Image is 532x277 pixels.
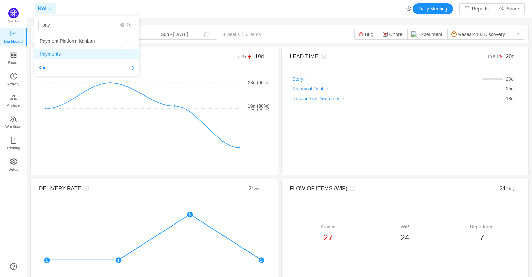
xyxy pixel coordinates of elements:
[307,77,309,81] small: 4
[506,86,511,91] span: 25
[8,163,18,176] span: Setup
[204,32,209,37] i: icon: calendar
[485,54,506,59] small: +10.5d
[10,263,17,270] a: icon: question-circle
[10,73,17,80] i: icon: history
[451,31,457,37] img: 14620
[81,186,89,191] i: icon: question-circle
[40,36,95,46] span: Payment Platform Kanban
[494,3,525,14] button: icon: share-altShare
[327,87,329,91] small: 1
[324,233,333,242] span: 27
[411,31,417,37] img: 22900
[10,116,17,129] a: Workload
[249,186,264,191] span: 2
[38,20,135,30] input: Search for boards
[366,223,443,230] div: WiP
[38,64,135,71] a: Koiicon: arrow-right
[506,96,514,101] span: d
[506,76,514,82] span: d
[252,186,264,191] small: / week
[10,30,17,37] i: icon: line-chart
[290,223,367,230] div: Arrived
[10,30,17,44] a: Dashboard
[323,86,329,91] a: 1
[10,115,17,122] i: icon: team
[40,49,61,59] span: Payments
[400,233,409,242] span: 24
[38,3,47,14] span: Koi
[292,86,323,91] a: Technical Debt
[4,35,23,48] span: Dashboard
[358,31,364,37] img: 14603
[506,54,515,59] span: 20d
[406,6,411,11] i: icon: history
[247,55,252,59] i: icon: arrow-up
[498,55,503,59] i: icon: arrow-up
[290,185,463,193] div: FLOW OF ITEMS (WiP)
[506,76,511,82] span: 20
[7,77,19,91] span: Activity
[290,54,318,59] span: LEAD TIME
[10,51,17,58] i: icon: appstore
[505,186,515,191] small: / day
[292,76,303,82] a: Story
[443,223,520,230] div: Departured
[383,31,388,37] img: health.png
[38,64,45,71] span: Koi
[39,185,212,193] div: DELIVERY RATE
[10,73,17,87] a: Activity
[343,97,345,101] small: 1
[510,29,525,40] button: icon: down
[124,37,134,45] button: icon: star
[480,233,484,242] span: 7
[292,96,339,101] a: Research & Discovery
[413,3,453,14] button: Daily Meeting
[10,52,17,65] a: Board
[246,31,261,37] span: 6 items
[10,94,17,101] i: icon: gold
[255,54,264,59] span: 19d
[10,94,17,108] a: Archive
[10,137,17,144] i: icon: book
[303,76,309,82] a: 4
[10,158,17,165] i: icon: setting
[49,7,53,11] i: icon: down
[217,31,266,37] span: 4 weeks
[506,86,514,91] span: d
[7,99,20,112] span: Archive
[407,29,448,40] button: Experiment
[506,96,511,101] span: 18
[379,29,408,40] button: Chore
[354,29,379,40] button: Bug
[147,30,202,38] input: End date
[126,23,131,27] i: icon: search
[6,141,20,155] span: Training
[339,96,345,101] a: 1
[5,120,21,133] span: Workload
[10,137,17,151] a: Training
[8,8,19,18] img: Quantify
[130,66,135,70] i: icon: arrow-right
[8,56,19,69] span: Board
[124,50,134,58] button: icon: star
[463,185,520,193] div: 24
[237,54,255,59] small: +15d
[120,23,124,27] i: icon: close-circle
[347,186,355,191] i: icon: question-circle
[318,54,326,59] i: icon: question-circle
[10,158,17,172] a: Setup
[447,29,511,40] button: Research & Discovery
[459,3,494,14] button: icon: mailReports
[8,20,19,23] span: Quantify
